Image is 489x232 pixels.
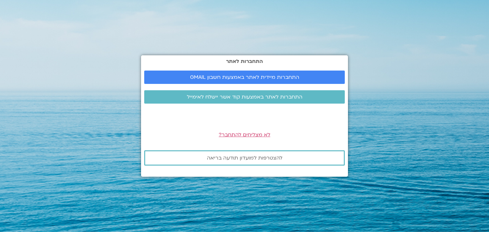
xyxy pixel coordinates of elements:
[190,74,299,80] span: התחברות מיידית לאתר באמצעות חשבון GMAIL
[144,58,345,64] h2: התחברות לאתר
[144,90,345,104] a: התחברות לאתר באמצעות קוד אשר יישלח לאימייל
[144,150,345,166] a: להצטרפות למועדון תודעה בריאה
[207,155,282,161] span: להצטרפות למועדון תודעה בריאה
[144,71,345,84] a: התחברות מיידית לאתר באמצעות חשבון GMAIL
[187,94,302,100] span: התחברות לאתר באמצעות קוד אשר יישלח לאימייל
[219,131,270,138] a: לא מצליחים להתחבר?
